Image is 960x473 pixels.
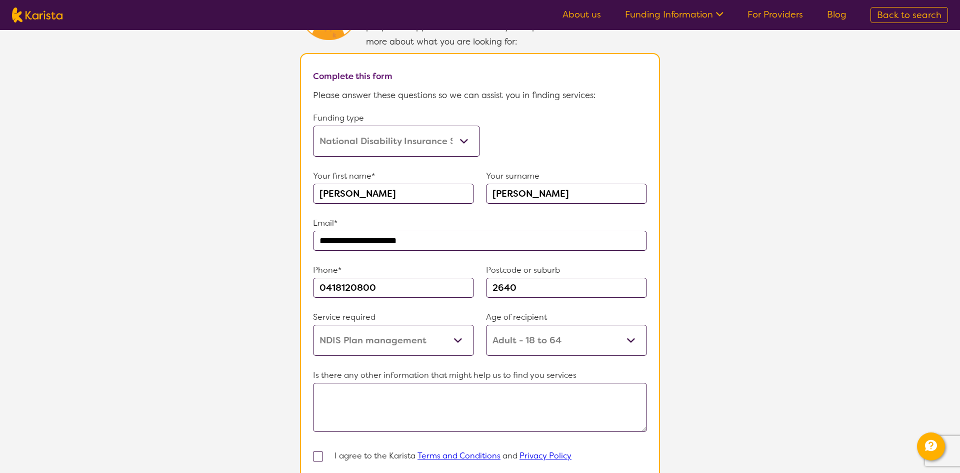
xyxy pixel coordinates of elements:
[334,448,571,463] p: I agree to the Karista and
[625,9,723,21] a: Funding Information
[313,169,474,184] p: Your first name*
[917,432,945,460] button: Channel Menu
[827,9,846,21] a: Blog
[313,310,474,325] p: Service required
[519,450,571,461] a: Privacy Policy
[313,111,480,126] p: Funding type
[313,71,392,82] b: Complete this form
[562,9,601,21] a: About us
[417,450,500,461] a: Terms and Conditions
[486,310,647,325] p: Age of recipient
[877,9,941,21] span: Back to search
[747,9,803,21] a: For Providers
[313,368,647,383] p: Is there any other information that might help us to find you services
[870,7,948,23] a: Back to search
[486,263,647,278] p: Postcode or suburb
[313,216,647,231] p: Email*
[12,8,62,23] img: Karista logo
[313,88,647,103] p: Please answer these questions so we can assist you in finding services:
[486,169,647,184] p: Your surname
[313,263,474,278] p: Phone*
